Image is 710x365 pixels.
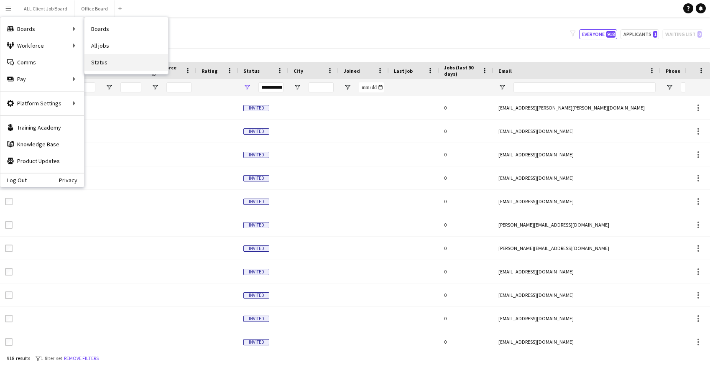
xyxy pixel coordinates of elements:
[666,84,673,91] button: Open Filter Menu
[17,0,74,17] button: ALL Client Job Board
[5,291,13,299] input: Row Selection is disabled for this row (unchecked)
[243,68,260,74] span: Status
[444,64,478,77] span: Jobs (last 90 days)
[0,37,84,54] div: Workforce
[439,260,493,283] div: 0
[493,307,661,330] div: [EMAIL_ADDRESS][DOMAIN_NAME]
[493,283,661,306] div: [EMAIL_ADDRESS][DOMAIN_NAME]
[105,84,113,91] button: Open Filter Menu
[5,221,13,229] input: Row Selection is disabled for this row (unchecked)
[243,152,269,158] span: Invited
[5,245,13,252] input: Row Selection is disabled for this row (unchecked)
[0,54,84,71] a: Comms
[294,84,301,91] button: Open Filter Menu
[493,213,661,236] div: [PERSON_NAME][EMAIL_ADDRESS][DOMAIN_NAME]
[243,128,269,135] span: Invited
[166,82,192,92] input: Workforce ID Filter Input
[151,84,159,91] button: Open Filter Menu
[243,339,269,345] span: Invited
[493,260,661,283] div: [EMAIL_ADDRESS][DOMAIN_NAME]
[84,37,168,54] a: All jobs
[0,153,84,169] a: Product Updates
[493,330,661,353] div: [EMAIL_ADDRESS][DOMAIN_NAME]
[439,330,493,353] div: 0
[344,84,351,91] button: Open Filter Menu
[294,68,303,74] span: City
[439,166,493,189] div: 0
[439,143,493,166] div: 0
[0,71,84,87] div: Pay
[666,68,680,74] span: Phone
[439,213,493,236] div: 0
[59,177,84,184] a: Privacy
[493,120,661,143] div: [EMAIL_ADDRESS][DOMAIN_NAME]
[62,354,100,363] button: Remove filters
[243,316,269,322] span: Invited
[653,31,657,38] span: 1
[439,96,493,119] div: 0
[344,68,360,74] span: Joined
[0,119,84,136] a: Training Academy
[439,190,493,213] div: 0
[493,143,661,166] div: [EMAIL_ADDRESS][DOMAIN_NAME]
[84,20,168,37] a: Boards
[439,237,493,260] div: 0
[5,315,13,322] input: Row Selection is disabled for this row (unchecked)
[74,82,95,92] input: First Name Filter Input
[0,20,84,37] div: Boards
[439,120,493,143] div: 0
[309,82,334,92] input: City Filter Input
[243,175,269,181] span: Invited
[439,283,493,306] div: 0
[579,29,617,39] button: Everyone918
[513,82,656,92] input: Email Filter Input
[243,105,269,111] span: Invited
[243,84,251,91] button: Open Filter Menu
[493,237,661,260] div: [PERSON_NAME][EMAIL_ADDRESS][DOMAIN_NAME]
[5,338,13,346] input: Row Selection is disabled for this row (unchecked)
[498,68,512,74] span: Email
[41,355,62,361] span: 1 filter set
[243,269,269,275] span: Invited
[243,222,269,228] span: Invited
[493,96,661,119] div: [EMAIL_ADDRESS][PERSON_NAME][PERSON_NAME][DOMAIN_NAME]
[120,82,141,92] input: Last Name Filter Input
[493,190,661,213] div: [EMAIL_ADDRESS][DOMAIN_NAME]
[74,0,115,17] button: Office Board
[621,29,659,39] button: Applicants1
[394,68,413,74] span: Last job
[0,177,27,184] a: Log Out
[84,54,168,71] a: Status
[243,292,269,299] span: Invited
[5,268,13,276] input: Row Selection is disabled for this row (unchecked)
[498,84,506,91] button: Open Filter Menu
[493,166,661,189] div: [EMAIL_ADDRESS][DOMAIN_NAME]
[359,82,384,92] input: Joined Filter Input
[439,307,493,330] div: 0
[0,95,84,112] div: Platform Settings
[243,245,269,252] span: Invited
[606,31,616,38] span: 918
[0,136,84,153] a: Knowledge Base
[5,198,13,205] input: Row Selection is disabled for this row (unchecked)
[202,68,217,74] span: Rating
[243,199,269,205] span: Invited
